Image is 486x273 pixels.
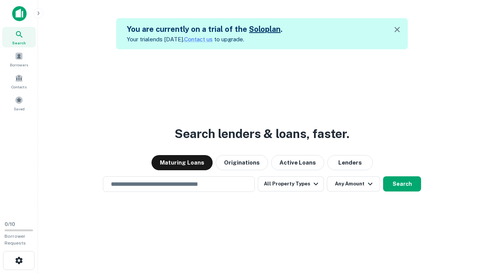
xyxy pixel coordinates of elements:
[127,24,282,35] h5: You are currently on a trial of the .
[5,221,15,227] span: 0 / 10
[12,6,27,21] img: capitalize-icon.png
[184,36,213,42] a: Contact us
[327,176,380,191] button: Any Amount
[2,27,36,47] a: Search
[151,155,213,170] button: Maturing Loans
[12,40,26,46] span: Search
[2,71,36,91] a: Contacts
[249,25,281,34] a: Soloplan
[2,93,36,113] a: Saved
[5,234,26,246] span: Borrower Requests
[175,125,349,143] h3: Search lenders & loans, faster.
[10,62,28,68] span: Borrowers
[271,155,324,170] button: Active Loans
[2,49,36,69] a: Borrowers
[258,176,324,191] button: All Property Types
[448,212,486,249] iframe: Chat Widget
[14,106,25,112] span: Saved
[383,176,421,191] button: Search
[327,155,373,170] button: Lenders
[127,35,282,44] p: Your trial ends [DATE]. to upgrade.
[216,155,268,170] button: Originations
[11,84,27,90] span: Contacts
